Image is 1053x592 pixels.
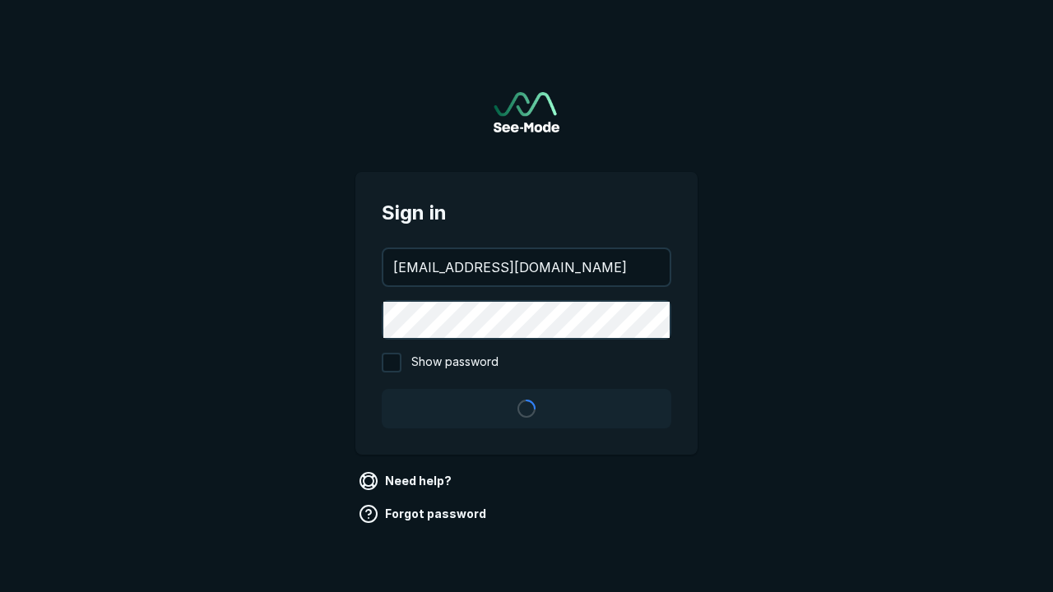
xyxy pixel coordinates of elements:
span: Show password [411,353,499,372]
a: Need help? [355,468,458,494]
input: your@email.com [383,249,670,285]
img: See-Mode Logo [494,92,559,132]
span: Sign in [382,198,671,228]
a: Go to sign in [494,92,559,132]
a: Forgot password [355,501,493,527]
